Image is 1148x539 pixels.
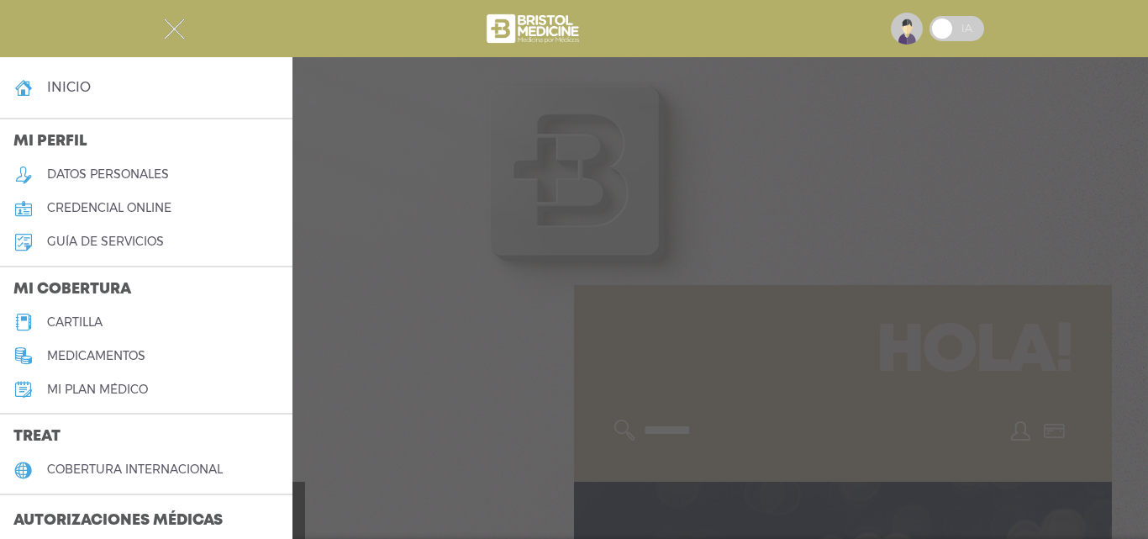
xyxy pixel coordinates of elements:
h5: datos personales [47,167,169,182]
h5: cartilla [47,315,103,330]
h4: inicio [47,79,91,95]
img: bristol-medicine-blanco.png [484,8,584,49]
h5: credencial online [47,201,171,215]
h5: Mi plan médico [47,383,148,397]
h5: medicamentos [47,349,145,363]
h5: cobertura internacional [47,462,223,477]
h5: guía de servicios [47,235,164,249]
img: Cober_menu-close-white.svg [164,18,185,40]
img: profile-placeholder.svg [891,13,923,45]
